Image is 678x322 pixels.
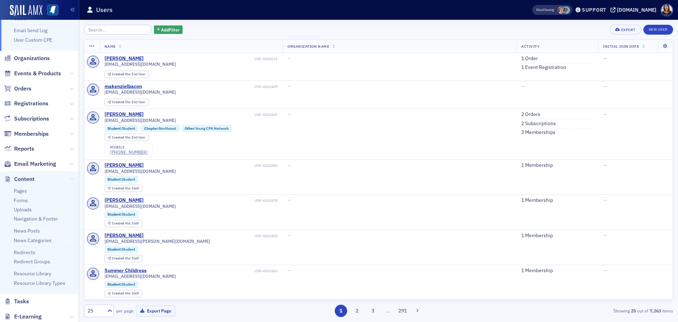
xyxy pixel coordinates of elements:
input: Search… [84,25,151,35]
button: AddFilter [154,25,183,34]
span: — [287,197,291,203]
span: Created Via : [112,186,132,191]
a: makenzielbacon [105,83,142,90]
div: USR-4261882 [145,163,278,168]
span: Registrations [14,100,48,107]
a: News Categories [14,237,52,244]
span: — [287,111,291,117]
a: Student:Student [107,177,135,182]
div: Other: [182,125,232,132]
a: Tasks [4,298,29,305]
img: SailAMX [10,5,42,16]
a: [PHONE_NUMBER] [110,150,148,155]
a: [PERSON_NAME] [105,111,144,118]
div: Student: [105,176,139,183]
a: 2 Subscriptions [521,121,556,127]
div: Export [621,28,636,32]
a: Navigation & Footer [14,216,58,222]
label: per page [116,308,133,314]
span: — [603,267,607,274]
a: E-Learning [4,313,42,321]
a: Registrations [4,100,48,107]
span: Orders [14,85,31,93]
span: [EMAIL_ADDRESS][DOMAIN_NAME] [105,118,176,123]
a: Forms [14,197,28,204]
a: Email Send Log [14,27,47,34]
span: Created Via : [112,221,132,226]
span: Activity [521,44,540,49]
div: End User [112,136,145,140]
button: 3 [367,305,379,317]
a: New User [643,25,673,35]
span: Student : [107,282,122,287]
span: — [603,197,607,203]
a: Student:Student [107,247,135,252]
button: 1 [335,305,347,317]
div: Support [582,7,606,13]
div: 25 [88,307,103,315]
a: 1 Membership [521,233,553,239]
div: Created Via: Staff [105,185,142,192]
div: Created Via: Staff [105,255,142,262]
div: Student: [105,125,139,132]
div: Created Via: End User [105,71,149,78]
span: — [603,232,607,239]
div: Chapter: [141,125,179,132]
span: — [603,162,607,168]
span: [EMAIL_ADDRESS][DOMAIN_NAME] [105,89,176,95]
a: 1 Membership [521,268,553,274]
a: 1 Membership [521,162,553,169]
div: Staff [112,187,139,191]
a: Chapter:Northeast [144,126,176,131]
div: Student: [105,281,139,288]
span: Created Via : [112,135,132,140]
span: Student : [107,212,122,217]
div: Staff [112,222,139,226]
a: Content [4,175,35,183]
span: Chapter : [144,126,159,131]
a: Resource Library [14,270,51,277]
span: — [603,111,607,117]
button: Export Page [136,305,175,316]
span: E-Learning [14,313,42,321]
button: Export [610,25,641,35]
div: [DOMAIN_NAME] [617,7,656,13]
a: Email Marketing [4,160,56,168]
span: Created Via : [112,72,132,76]
button: 291 [397,305,409,317]
span: — [521,83,525,89]
div: USR-4262632 [145,57,278,61]
span: Memberships [14,130,49,138]
span: Profile [661,4,673,16]
a: Uploads [14,206,32,213]
span: Subscriptions [14,115,49,123]
span: Created Via : [112,291,132,295]
div: USR-4261868 [145,234,278,238]
span: [EMAIL_ADDRESS][PERSON_NAME][DOMAIN_NAME] [105,239,210,244]
a: Summer Childress [105,268,147,274]
a: User Custom CPE [14,37,52,43]
button: 2 [351,305,363,317]
a: Student:Student [107,212,135,217]
span: [EMAIL_ADDRESS][DOMAIN_NAME] [105,274,176,279]
a: Subscriptions [4,115,49,123]
div: Created Via: End User [105,134,149,141]
span: Viewing [536,7,554,12]
a: Resource Library Types [14,280,65,286]
div: End User [112,72,145,76]
a: Other:Young CPA Network [185,126,229,131]
a: [PERSON_NAME] [105,197,144,204]
a: Student:Student [107,126,135,131]
span: — [287,232,291,239]
div: Showing out of items [482,308,673,314]
a: Reports [4,145,34,153]
strong: 7,263 [648,308,662,314]
h1: Users [96,6,113,14]
span: Add Filter [161,27,180,33]
a: 1 Order [521,55,538,62]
